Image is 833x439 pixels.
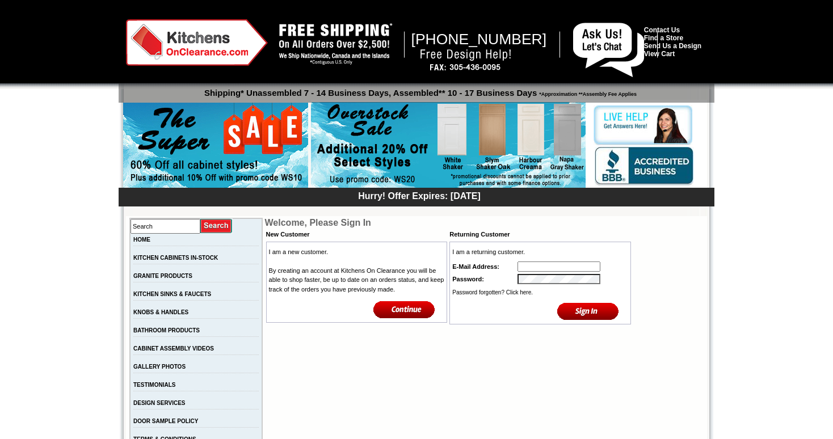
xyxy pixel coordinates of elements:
a: DOOR SAMPLE POLICY [133,418,198,424]
span: *Approximation **Assembly Fee Applies [537,88,637,97]
a: GALLERY PHOTOS [133,364,186,370]
input: Sign In [557,302,619,320]
img: Continue [373,300,435,319]
a: TESTIMONIALS [133,382,175,388]
a: KNOBS & HANDLES [133,309,188,315]
img: Kitchens on Clearance Logo [126,19,268,66]
a: CABINET ASSEMBLY VIDEOS [133,345,214,352]
b: Returning Customer [449,231,510,238]
a: BATHROOM PRODUCTS [133,327,200,334]
a: KITCHEN CABINETS IN-STOCK [133,255,218,261]
a: Find a Store [644,34,683,42]
a: DESIGN SERVICES [133,400,186,406]
a: Contact Us [644,26,680,34]
td: I am a new customer. By creating an account at Kitchens On Clearance you will be able to shop fas... [268,246,446,296]
a: GRANITE PRODUCTS [133,273,192,279]
b: E-Mail Address: [452,263,499,270]
b: Password: [452,276,484,282]
div: Hurry! Offer Expires: [DATE] [124,189,714,201]
a: View Cart [644,50,675,58]
input: Submit [200,218,233,234]
a: Password forgotten? Click here. [452,289,533,296]
td: I am a returning customer. [451,246,629,258]
p: Shipping* Unassembled 7 - 14 Business Days, Assembled** 10 - 17 Business Days [124,83,714,98]
b: New Customer [266,231,310,238]
a: HOME [133,237,150,243]
a: Send Us a Design [644,42,701,50]
span: [PHONE_NUMBER] [411,31,547,48]
a: KITCHEN SINKS & FAUCETS [133,291,211,297]
td: Welcome, Please Sign In [265,218,632,228]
